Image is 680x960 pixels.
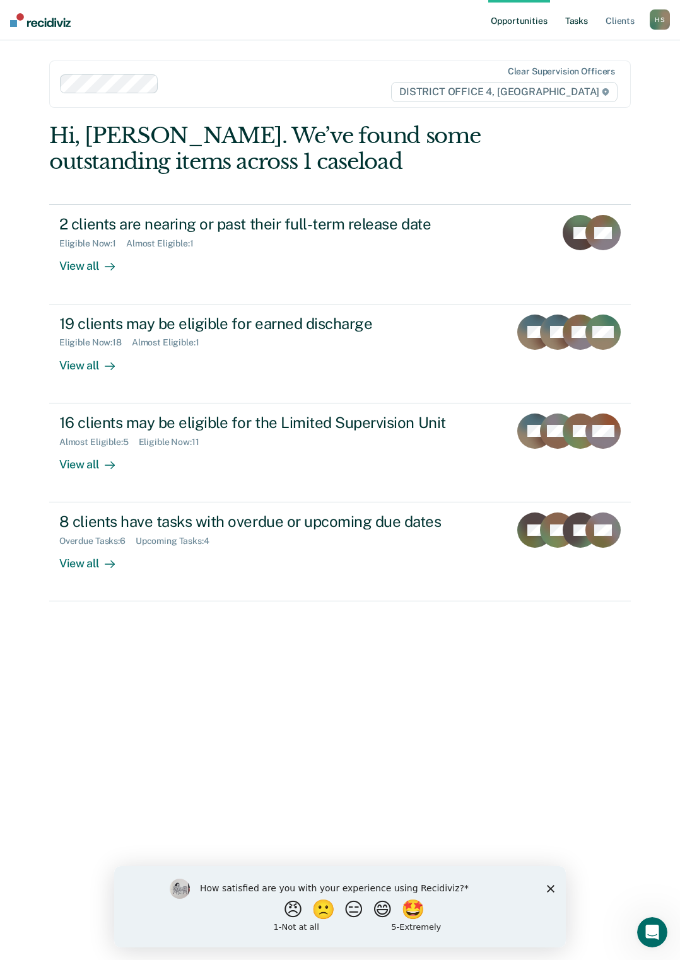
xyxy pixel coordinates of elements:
a: 2 clients are nearing or past their full-term release dateEligible Now:1Almost Eligible:1View all [49,204,631,304]
iframe: Survey by Kim from Recidiviz [114,866,566,947]
div: Eligible Now : 11 [139,437,209,448]
div: Clear supervision officers [508,66,615,77]
button: HS [650,9,670,30]
span: DISTRICT OFFICE 4, [GEOGRAPHIC_DATA] [391,82,618,102]
div: Almost Eligible : 1 [132,337,209,348]
div: Eligible Now : 18 [59,337,132,348]
div: Overdue Tasks : 6 [59,536,136,547]
div: Hi, [PERSON_NAME]. We’ve found some outstanding items across 1 caseload [49,123,515,175]
a: 19 clients may be eligible for earned dischargeEligible Now:18Almost Eligible:1View all [49,304,631,403]
div: 19 clients may be eligible for earned discharge [59,315,500,333]
div: 16 clients may be eligible for the Limited Supervision Unit [59,413,500,432]
div: Upcoming Tasks : 4 [136,536,220,547]
a: 8 clients have tasks with overdue or upcoming due datesOverdue Tasks:6Upcoming Tasks:4View all [49,502,631,601]
div: Almost Eligible : 1 [126,238,204,249]
div: H S [650,9,670,30]
div: 8 clients have tasks with overdue or upcoming due dates [59,512,500,531]
div: Eligible Now : 1 [59,238,126,249]
img: Recidiviz [10,13,71,27]
div: 2 clients are nearing or past their full-term release date [59,215,502,233]
div: Almost Eligible : 5 [59,437,139,448]
div: View all [59,348,130,373]
div: View all [59,447,130,471]
div: View all [59,547,130,571]
a: 16 clients may be eligible for the Limited Supervision UnitAlmost Eligible:5Eligible Now:11View all [49,403,631,502]
div: View all [59,249,130,274]
iframe: Intercom live chat [637,917,667,947]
